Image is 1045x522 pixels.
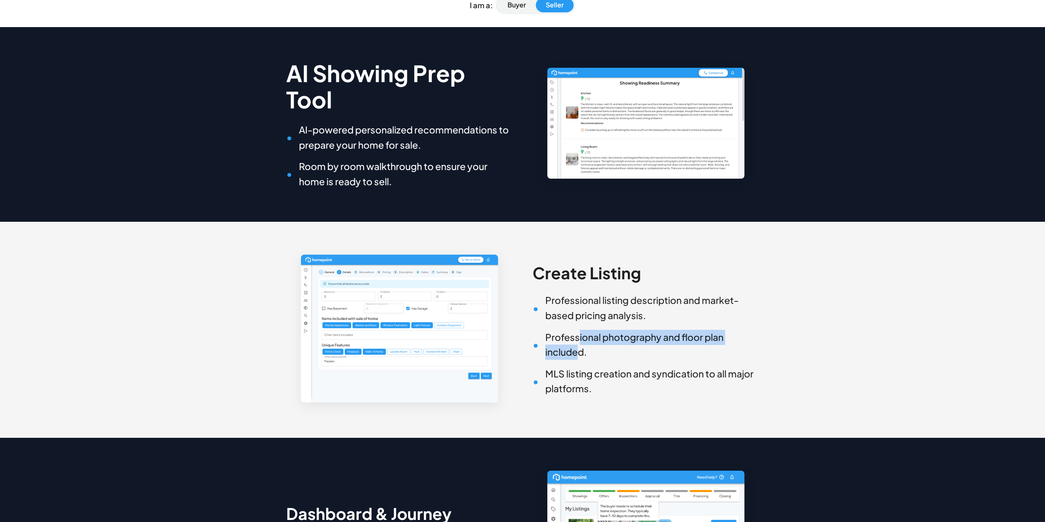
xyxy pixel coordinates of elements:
h6: Professional photography and floor plan included. [533,330,759,360]
h6: AI-powered personalized recommendations to prepare your home for sale. [286,122,513,152]
p: Seller [546,0,564,10]
h6: MLS listing creation and syndication to all major platforms. [533,366,759,396]
h4: Create Listing [533,263,759,283]
h6: Room by room walkthrough to ensure your home is ready to sell. [286,159,513,189]
h6: Professional listing description and market-based pricing analysis. [533,293,759,323]
p: Buyer [508,0,526,10]
h3: AI Showing Prep Tool [286,60,513,113]
img: Create Listing [301,255,498,402]
img: AI Showing Prep Tool [547,68,744,179]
